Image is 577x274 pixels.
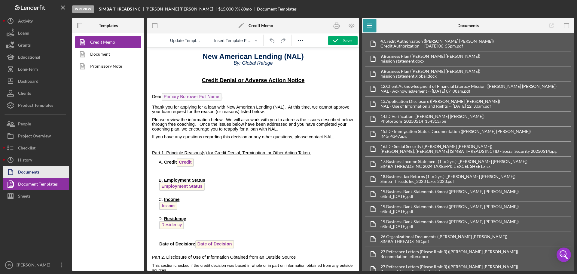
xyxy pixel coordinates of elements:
[145,7,218,11] div: [PERSON_NAME] [PERSON_NAME]
[75,60,138,72] a: Promissory Note
[3,27,69,39] button: Loans
[18,15,33,29] div: Activity
[380,204,519,209] div: 19. Business Bank Statements (3mos) ([PERSON_NAME] [PERSON_NAME])
[170,38,202,43] span: Update Template
[380,74,480,79] div: mission statement global.docx
[5,215,206,225] span: This section checked if the credit decision was based in whole or in part on information obtained...
[18,63,38,77] div: Long-Term
[12,173,37,181] span: Residency
[278,36,288,45] button: Redo
[380,219,519,224] div: 19. Business Bank Statements (3mos) ([PERSON_NAME] [PERSON_NAME])
[18,130,51,143] div: Project Overview
[218,6,234,11] span: $15,000
[3,63,69,75] button: Long-Term
[14,45,74,53] span: Primary Borrower Full Name
[3,190,69,202] button: Sheets
[212,36,260,45] button: Insert Template Field
[380,59,480,63] div: mission statement.docx
[18,142,35,155] div: Checklist
[3,130,69,142] button: Project Overview
[3,166,69,178] a: Documents
[18,39,31,53] div: Grants
[17,112,47,117] u: Credit
[18,166,39,180] div: Documents
[18,178,58,192] div: Document Templates
[18,75,38,89] div: Dashboard
[380,149,557,154] div: [PERSON_NAME], [PERSON_NAME] (SIMBA THREADS INC) ID - Social Security 20250514.jpg
[3,87,69,99] button: Clients
[12,194,87,199] strong: Date of Decision:
[168,36,204,45] button: Reset the template to the current product template value
[343,36,352,45] div: Save
[380,269,518,274] div: Recomedation letter ruka tech.docx
[12,135,57,143] span: Employment Status
[295,36,306,45] button: Reveal or hide additional toolbar items
[241,7,252,11] div: 60 mo
[5,70,207,84] p: Please review the information below. We will also work with you to address the issues described b...
[55,5,156,13] span: New American Lending (NAL)
[12,154,30,162] span: Income
[18,51,40,65] div: Educational
[18,118,31,131] div: People
[29,111,46,119] span: Credit
[380,224,519,229] div: eStmt_[DATE].pdf
[5,57,207,66] p: Thank you for applying for a loan with New American Lending (NAL). At this time, we cannot approv...
[380,249,518,254] div: 27. Reference Letters (Please limit 3) ([PERSON_NAME] [PERSON_NAME])
[3,39,69,51] button: Grants
[380,179,515,184] div: Simba Threads Inc_2023 taxes 2023.pdf
[380,99,500,104] div: 13. Application Disclosure ([PERSON_NAME] [PERSON_NAME])
[99,23,118,28] b: Templates
[3,142,69,154] button: Checklist
[75,48,138,60] a: Document
[457,23,479,28] b: Documents
[249,23,273,28] b: Credit Memo
[17,130,58,135] u: Employment Status
[3,259,69,271] button: JS[PERSON_NAME]
[15,259,54,272] div: [PERSON_NAME]
[380,134,531,139] div: IMG_4347.jpg
[48,192,87,201] span: Date of Decision
[87,13,126,18] span: By: Global Refuge
[18,87,31,101] div: Clients
[380,89,557,94] div: NAL - Acknowledgement -- [DATE] 07_08am.pdf
[72,5,94,13] div: In Review
[3,99,69,111] button: Product Templates
[380,84,557,89] div: 12. Client Acknowledgment of Financial Literacy Mission ([PERSON_NAME] [PERSON_NAME])
[267,36,277,45] button: Undo
[380,69,480,74] div: 9. Business Plan ([PERSON_NAME] [PERSON_NAME])
[55,29,157,35] span: Credit Denial or Adverse Action Notice
[18,99,53,113] div: Product Templates
[5,103,164,107] u: Part 1. Principle Reasons(s) for Credit Denial, Termination, or Other Action Taken.
[380,194,519,199] div: eStmt_[DATE].pdf
[7,263,11,267] text: JS
[380,159,527,164] div: 17. Business Income Statement (1 to 2yrs) ([PERSON_NAME] [PERSON_NAME])
[17,149,32,154] u: Income
[17,168,39,173] u: Residency
[3,51,69,63] button: Educational
[380,174,515,179] div: 18. Business Tax Returns (1 to 2yrs) ([PERSON_NAME] [PERSON_NAME])
[3,15,69,27] button: Activity
[3,75,69,87] button: Dashboard
[3,118,69,130] a: People
[18,154,32,168] div: History
[380,239,507,244] div: SIMBA THREADS INC.pdf
[328,36,358,45] button: Save
[3,178,69,190] button: Document Templates
[380,54,480,59] div: 9. Business Plan ([PERSON_NAME] [PERSON_NAME])
[5,45,207,55] p: Dear ,
[380,129,531,134] div: 15. ID - Immigration Status Documentation ([PERSON_NAME] [PERSON_NAME])
[3,154,69,166] button: History
[380,234,507,239] div: 26. Organizational Documents ([PERSON_NAME] [PERSON_NAME])
[380,264,518,269] div: 27. Reference Letters (Please limit 3) ([PERSON_NAME] [PERSON_NAME])
[5,207,148,212] u: Part 2. Disclosure of Use of Information Obtained from an Outside Source
[257,7,297,11] div: Document Templates
[380,119,484,124] div: Photoroom_20250514_154313.jpg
